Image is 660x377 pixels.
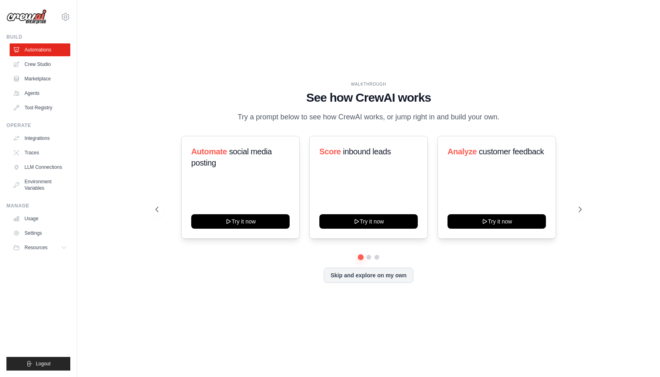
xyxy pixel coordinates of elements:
button: Try it now [319,214,418,229]
span: Analyze [447,147,477,156]
a: LLM Connections [10,161,70,174]
a: Marketplace [10,72,70,85]
div: Build [6,34,70,40]
div: WALKTHROUGH [155,81,582,87]
a: Integrations [10,132,70,145]
span: inbound leads [343,147,391,156]
div: Manage [6,203,70,209]
a: Tool Registry [10,101,70,114]
a: Agents [10,87,70,100]
iframe: Chat Widget [620,338,660,377]
div: Operate [6,122,70,129]
span: Automate [191,147,227,156]
span: customer feedback [479,147,544,156]
button: Try it now [191,214,290,229]
button: Resources [10,241,70,254]
p: Try a prompt below to see how CrewAI works, or jump right in and build your own. [234,111,504,123]
a: Environment Variables [10,175,70,195]
span: social media posting [191,147,272,167]
button: Logout [6,357,70,371]
img: Logo [6,9,47,25]
button: Try it now [447,214,546,229]
span: Resources [25,244,47,251]
a: Automations [10,43,70,56]
h1: See how CrewAI works [155,90,582,105]
a: Traces [10,146,70,159]
a: Usage [10,212,70,225]
a: Crew Studio [10,58,70,71]
a: Settings [10,227,70,240]
button: Skip and explore on my own [324,268,413,283]
span: Logout [36,361,51,367]
span: Score [319,147,341,156]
